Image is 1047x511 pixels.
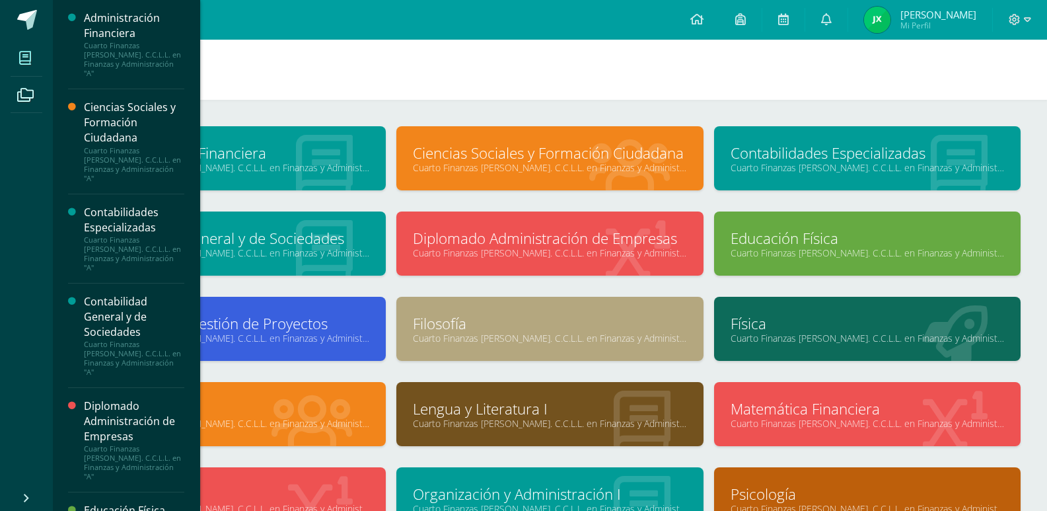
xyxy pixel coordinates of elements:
[96,228,369,249] a: Contabilidad General y de Sociedades
[731,313,1004,334] a: Física
[731,143,1004,163] a: Contabilidades Especializadas
[413,417,686,430] a: Cuarto Finanzas [PERSON_NAME]. C.C.L.L. en Finanzas y Administración "A"
[413,228,686,249] a: Diplomado Administración de Empresas
[84,146,184,183] div: Cuarto Finanzas [PERSON_NAME]. C.C.L.L. en Finanzas y Administración "A"
[96,143,369,163] a: Administración Financiera
[84,294,184,340] div: Contabilidad General y de Sociedades
[84,41,184,78] div: Cuarto Finanzas [PERSON_NAME]. C.C.L.L. en Finanzas y Administración "A"
[731,247,1004,259] a: Cuarto Finanzas [PERSON_NAME]. C.C.L.L. en Finanzas y Administración "A"
[84,11,184,41] div: Administración Financiera
[731,332,1004,344] a: Cuarto Finanzas [PERSON_NAME]. C.C.L.L. en Finanzas y Administración "A"
[84,205,184,235] div: Contabilidades Especializadas
[900,8,976,21] span: [PERSON_NAME]
[413,484,686,504] a: Organización y Administración I
[413,143,686,163] a: Ciencias Sociales y Formación Ciudadana
[96,417,369,430] a: Cuarto Finanzas [PERSON_NAME]. C.C.L.L. en Finanzas y Administración "A"
[900,20,976,31] span: Mi Perfil
[84,100,184,182] a: Ciencias Sociales y Formación CiudadanaCuarto Finanzas [PERSON_NAME]. C.C.L.L. en Finanzas y Admi...
[84,399,184,444] div: Diplomado Administración de Empresas
[84,444,184,481] div: Cuarto Finanzas [PERSON_NAME]. C.C.L.L. en Finanzas y Administración "A"
[84,205,184,272] a: Contabilidades EspecializadasCuarto Finanzas [PERSON_NAME]. C.C.L.L. en Finanzas y Administración...
[413,313,686,334] a: Filosofía
[84,399,184,481] a: Diplomado Administración de EmpresasCuarto Finanzas [PERSON_NAME]. C.C.L.L. en Finanzas y Adminis...
[84,235,184,272] div: Cuarto Finanzas [PERSON_NAME]. C.C.L.L. en Finanzas y Administración "A"
[413,399,686,419] a: Lengua y Literatura I
[731,484,1004,504] a: Psicología
[84,100,184,145] div: Ciencias Sociales y Formación Ciudadana
[413,161,686,174] a: Cuarto Finanzas [PERSON_NAME]. C.C.L.L. en Finanzas y Administración "A"
[413,332,686,344] a: Cuarto Finanzas [PERSON_NAME]. C.C.L.L. en Finanzas y Administración "A"
[96,161,369,174] a: Cuarto Finanzas [PERSON_NAME]. C.C.L.L. en Finanzas y Administración "A"
[731,399,1004,419] a: Matemática Financiera
[731,417,1004,430] a: Cuarto Finanzas [PERSON_NAME]. C.C.L.L. en Finanzas y Administración "A"
[96,332,369,344] a: Cuarto Finanzas [PERSON_NAME]. C.C.L.L. en Finanzas y Administración "A"
[731,161,1004,174] a: Cuarto Finanzas [PERSON_NAME]. C.C.L.L. en Finanzas y Administración "A"
[84,294,184,377] a: Contabilidad General y de SociedadesCuarto Finanzas [PERSON_NAME]. C.C.L.L. en Finanzas y Adminis...
[96,247,369,259] a: Cuarto Finanzas [PERSON_NAME]. C.C.L.L. en Finanzas y Administración "A"
[96,313,369,334] a: Elaboración y Gestión de Proyectos
[864,7,890,33] img: 3fd6906aaf58225d4df085d3a729ea31.png
[84,11,184,78] a: Administración FinancieraCuarto Finanzas [PERSON_NAME]. C.C.L.L. en Finanzas y Administración "A"
[731,228,1004,249] a: Educación Física
[413,247,686,259] a: Cuarto Finanzas [PERSON_NAME]. C.C.L.L. en Finanzas y Administración "A"
[96,484,369,504] a: Matemática I
[84,340,184,377] div: Cuarto Finanzas [PERSON_NAME]. C.C.L.L. en Finanzas y Administración "A"
[96,399,369,419] a: Legislación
